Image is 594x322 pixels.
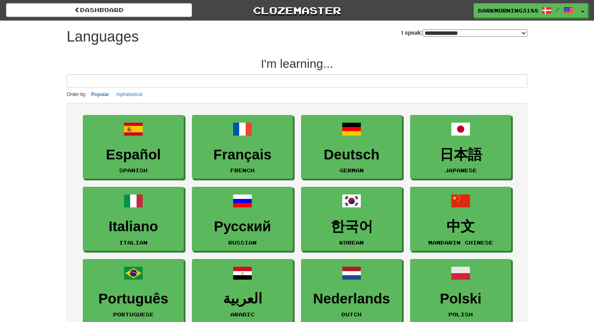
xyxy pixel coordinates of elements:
[196,219,289,234] h3: Русский
[410,187,511,251] a: 中文Mandarin Chinese
[114,90,145,99] button: Alphabetical
[230,312,255,317] small: Arabic
[402,29,527,37] label: I speak:
[301,187,402,251] a: 한국어Korean
[83,187,184,251] a: ItalianoItalian
[474,3,578,18] a: DarkMorning3188 /
[556,6,560,12] span: /
[119,240,147,245] small: Italian
[196,291,289,307] h3: العربية
[478,7,538,14] span: DarkMorning3188
[428,240,493,245] small: Mandarin Chinese
[305,147,398,163] h3: Deutsch
[196,147,289,163] h3: Français
[305,291,398,307] h3: Nederlands
[119,167,147,173] small: Spanish
[89,90,112,99] button: Popular
[410,115,511,179] a: 日本語Japanese
[305,219,398,234] h3: 한국어
[87,219,179,234] h3: Italiano
[444,167,477,173] small: Japanese
[113,312,154,317] small: Portuguese
[415,219,507,234] h3: 中文
[341,312,362,317] small: Dutch
[67,29,139,45] h1: Languages
[83,115,184,179] a: EspañolSpanish
[301,115,402,179] a: DeutschGerman
[204,3,390,17] a: Clozemaster
[6,3,192,17] a: dashboard
[228,240,257,245] small: Russian
[192,187,293,251] a: РусскийRussian
[339,240,364,245] small: Korean
[67,92,87,97] small: Order by:
[339,167,364,173] small: German
[67,57,527,70] h2: I'm learning...
[192,115,293,179] a: FrançaisFrench
[449,312,473,317] small: Polish
[415,147,507,163] h3: 日本語
[415,291,507,307] h3: Polski
[87,291,179,307] h3: Português
[423,29,527,37] select: I speak:
[230,167,255,173] small: French
[87,147,179,163] h3: Español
